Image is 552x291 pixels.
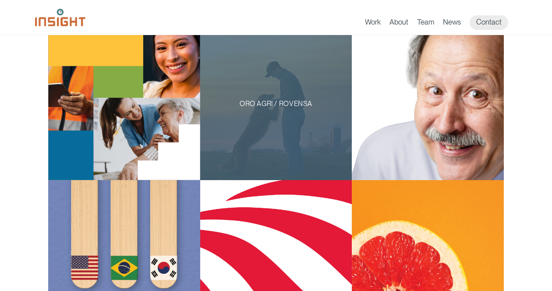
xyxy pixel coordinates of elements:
a: Work [365,18,381,30]
img: South Dakota Department of Social Services – SDCareerLink [48,28,200,180]
a: About [389,18,408,30]
a: Contact [470,15,508,30]
p: Oro Agri / Rovensa [214,99,338,110]
nav: primary navigation menu [365,15,517,30]
img: Immunize South Dakota [352,28,504,180]
a: Team [417,18,434,30]
a: Oro Agri / Rovensa Oro Agri / Rovensa [200,28,352,180]
img: Insight Marketing Design [35,9,85,26]
a: News [443,18,461,30]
